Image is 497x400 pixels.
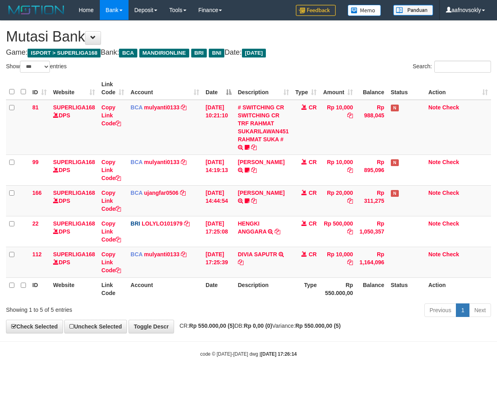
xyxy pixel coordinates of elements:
td: Rp 10,000 [320,154,356,185]
a: Copy Rp 10,000 to clipboard [347,112,353,119]
th: Website [50,277,98,300]
td: Rp 20,000 [320,185,356,216]
span: CR [309,104,317,111]
span: ISPORT > SUPERLIGA168 [28,49,101,57]
th: Action: activate to sort column ascending [425,77,491,100]
strong: Rp 550.000,00 (5) [295,323,341,329]
a: Check [442,251,459,257]
a: Copy mulyanti0133 to clipboard [181,159,186,165]
span: CR [309,251,317,257]
span: [DATE] [242,49,266,57]
strong: [DATE] 17:26:14 [261,351,297,357]
img: Feedback.jpg [296,5,336,16]
a: Previous [424,303,456,317]
td: Rp 895,096 [356,154,387,185]
a: Copy Link Code [101,159,121,181]
a: 1 [456,303,469,317]
a: ujangfar0506 [144,190,178,196]
a: Note [428,220,441,227]
input: Search: [434,61,491,73]
a: Copy Rp 10,000 to clipboard [347,167,353,173]
a: [PERSON_NAME] [238,159,285,165]
a: Check [442,104,459,111]
td: [DATE] 14:19:13 [202,154,235,185]
th: Status [388,77,425,100]
th: Date: activate to sort column descending [202,77,235,100]
img: panduan.png [393,5,433,16]
span: 81 [32,104,39,111]
th: Description [235,277,292,300]
strong: Rp 0,00 (0) [244,323,272,329]
td: Rp 311,275 [356,185,387,216]
th: Balance [356,77,387,100]
span: BCA [119,49,137,57]
a: Note [428,104,441,111]
a: mulyanti0133 [144,104,180,111]
label: Search: [413,61,491,73]
a: Check [442,159,459,165]
th: Type [292,277,320,300]
span: BCA [131,190,143,196]
td: Rp 1,164,096 [356,247,387,277]
span: BCA [131,251,143,257]
td: DPS [50,216,98,247]
a: Note [428,251,441,257]
a: Copy mulyanti0133 to clipboard [181,251,186,257]
a: Copy DIVIA SAPUTR to clipboard [238,259,244,265]
span: BCA [131,159,143,165]
span: CR [309,220,317,227]
span: 22 [32,220,39,227]
td: Rp 1,050,357 [356,216,387,247]
td: [DATE] 10:21:10 [202,100,235,155]
a: SUPERLIGA168 [53,104,95,111]
th: Link Code: activate to sort column ascending [98,77,127,100]
a: Note [428,159,441,165]
th: Action [425,277,491,300]
th: Date [202,277,235,300]
span: CR [309,190,317,196]
span: CR [309,159,317,165]
img: MOTION_logo.png [6,4,67,16]
a: Copy Link Code [101,190,121,212]
a: SUPERLIGA168 [53,190,95,196]
a: [PERSON_NAME] [238,190,285,196]
a: Toggle Descr [129,320,174,333]
th: Link Code [98,277,127,300]
a: LOLYLO101979 [142,220,182,227]
td: DPS [50,247,98,277]
span: CR: DB: Variance: [176,323,341,329]
span: Has Note [391,190,399,197]
span: Has Note [391,105,399,111]
select: Showentries [20,61,50,73]
strong: Rp 550.000,00 (5) [189,323,235,329]
th: Status [388,277,425,300]
span: BRI [191,49,207,57]
th: Balance [356,277,387,300]
h1: Mutasi Bank [6,29,491,45]
a: Copy # SWITCHING CR SWITCHING CR TRF RAHMAT SUKARILAWAN451 RAHMAT SUKA # to clipboard [251,144,257,150]
a: Copy ujangfar0506 to clipboard [180,190,186,196]
td: DPS [50,185,98,216]
th: ID [29,277,50,300]
th: Website: activate to sort column ascending [50,77,98,100]
h4: Game: Bank: Date: [6,49,491,57]
span: 112 [32,251,42,257]
td: [DATE] 17:25:08 [202,216,235,247]
label: Show entries [6,61,67,73]
a: SUPERLIGA168 [53,220,95,227]
small: code © [DATE]-[DATE] dwg | [200,351,297,357]
a: SUPERLIGA168 [53,159,95,165]
a: Copy LOLYLO101979 to clipboard [184,220,190,227]
a: Copy Rp 500,000 to clipboard [347,228,353,235]
a: Check [442,220,459,227]
a: Copy Rp 20,000 to clipboard [347,198,353,204]
span: MANDIRIONLINE [139,49,189,57]
a: mulyanti0133 [144,251,180,257]
a: Check Selected [6,320,63,333]
a: Copy Link Code [101,251,121,273]
a: HENGKI ANGGARA [238,220,267,235]
a: Copy Link Code [101,220,121,243]
td: Rp 500,000 [320,216,356,247]
a: Copy MUHAMMAD REZA to clipboard [251,167,257,173]
td: [DATE] 17:25:39 [202,247,235,277]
